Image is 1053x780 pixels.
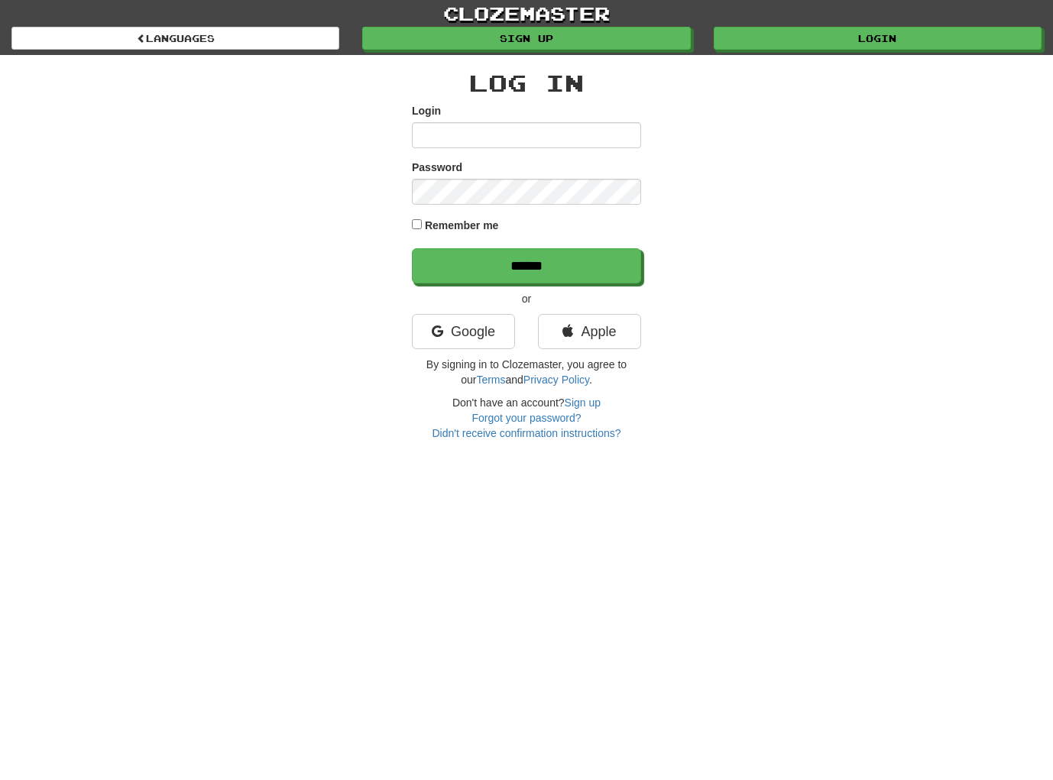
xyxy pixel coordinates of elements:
[412,395,641,441] div: Don't have an account?
[538,314,641,349] a: Apple
[714,27,1042,50] a: Login
[412,103,441,118] label: Login
[412,314,515,349] a: Google
[412,291,641,306] p: or
[362,27,690,50] a: Sign up
[412,357,641,387] p: By signing in to Clozemaster, you agree to our and .
[565,396,601,409] a: Sign up
[412,70,641,95] h2: Log In
[523,374,589,386] a: Privacy Policy
[432,427,620,439] a: Didn't receive confirmation instructions?
[11,27,339,50] a: Languages
[476,374,505,386] a: Terms
[471,412,581,424] a: Forgot your password?
[425,218,499,233] label: Remember me
[412,160,462,175] label: Password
